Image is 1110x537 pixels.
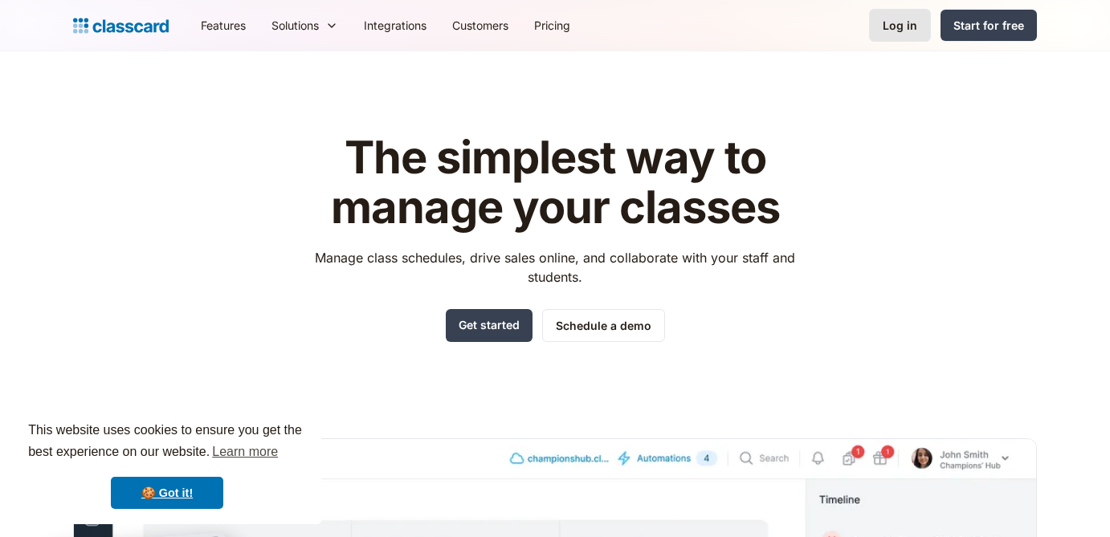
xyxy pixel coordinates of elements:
[271,17,319,34] div: Solutions
[111,477,223,509] a: dismiss cookie message
[521,7,583,43] a: Pricing
[439,7,521,43] a: Customers
[13,405,321,524] div: cookieconsent
[883,17,917,34] div: Log in
[941,10,1037,41] a: Start for free
[953,17,1024,34] div: Start for free
[446,309,533,342] a: Get started
[869,9,931,42] a: Log in
[28,421,306,464] span: This website uses cookies to ensure you get the best experience on our website.
[73,14,169,37] a: home
[542,309,665,342] a: Schedule a demo
[210,440,280,464] a: learn more about cookies
[188,7,259,43] a: Features
[351,7,439,43] a: Integrations
[300,133,810,232] h1: The simplest way to manage your classes
[259,7,351,43] div: Solutions
[300,248,810,287] p: Manage class schedules, drive sales online, and collaborate with your staff and students.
